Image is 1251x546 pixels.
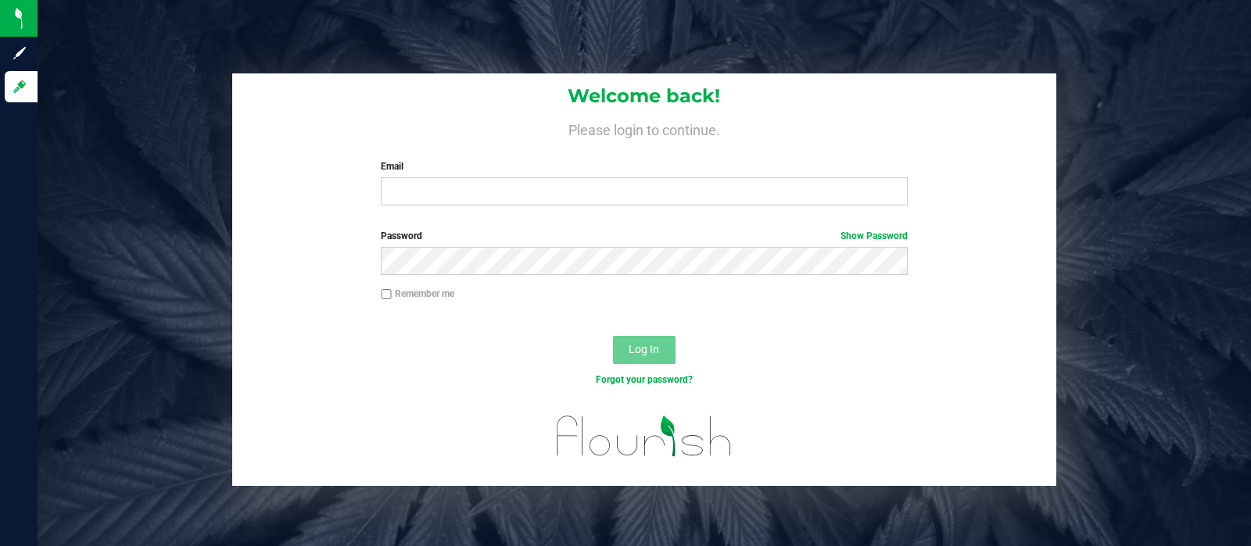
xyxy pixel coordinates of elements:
[12,45,27,61] inline-svg: Sign up
[12,79,27,95] inline-svg: Log in
[381,287,454,301] label: Remember me
[629,343,659,355] span: Log In
[381,230,422,241] span: Password
[232,86,1057,106] h1: Welcome back!
[841,230,908,241] a: Show Password
[596,374,693,385] a: Forgot your password?
[613,336,676,364] button: Log In
[381,159,907,173] label: Email
[232,119,1057,137] h4: Please login to continue.
[381,289,392,300] input: Remember me
[541,403,747,469] img: flourish_logo.svg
